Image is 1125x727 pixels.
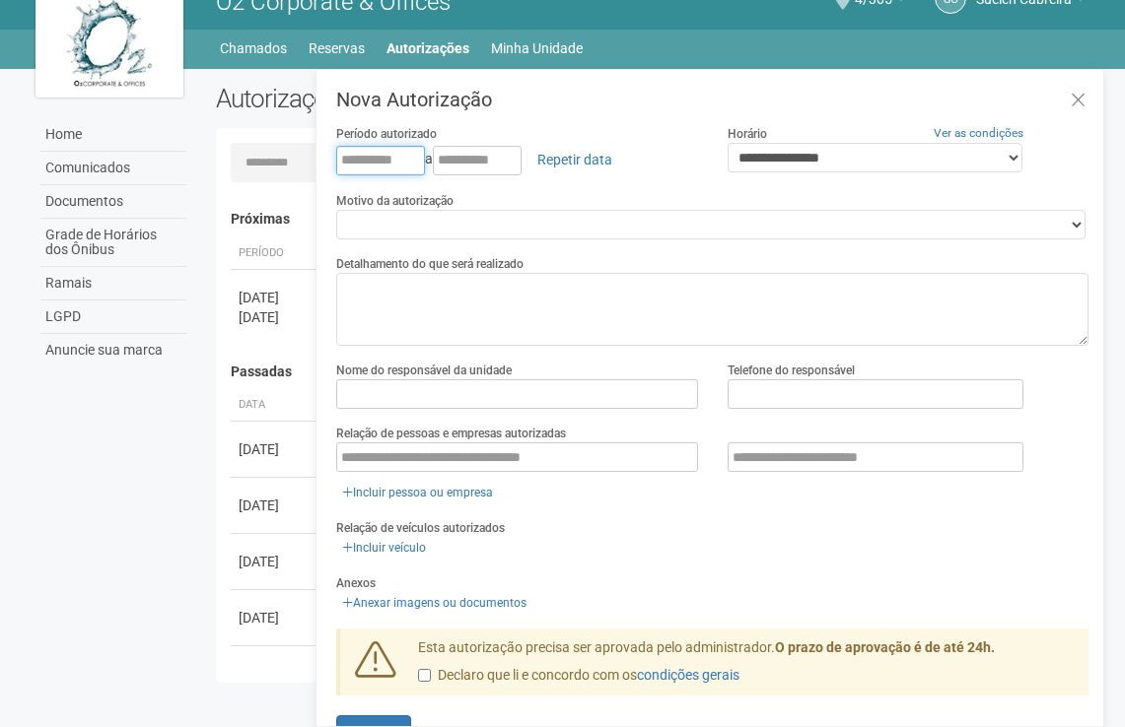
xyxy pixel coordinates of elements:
[418,669,431,682] input: Declaro que li e concordo com oscondições gerais
[239,307,312,327] div: [DATE]
[231,364,1076,379] h4: Passadas
[309,34,365,62] a: Reservas
[336,362,512,379] label: Nome do responsável da unidade
[336,425,566,442] label: Relação de pessoas e empresas autorizadas
[239,608,312,628] div: [DATE]
[403,638,1090,695] div: Esta autorização precisa ser aprovada pelo administrador.
[239,288,312,307] div: [DATE]
[220,34,287,62] a: Chamados
[728,125,767,143] label: Horário
[336,592,532,614] a: Anexar imagens ou documentos
[775,639,995,655] strong: O prazo de aprovação é de até 24h.
[336,255,524,273] label: Detalhamento do que será realizado
[637,667,739,683] a: condições gerais
[336,519,505,537] label: Relação de veículos autorizados
[231,389,319,422] th: Data
[239,552,312,571] div: [DATE]
[231,212,1076,227] h4: Próximas
[491,34,583,62] a: Minha Unidade
[336,482,499,503] a: Incluir pessoa ou empresa
[336,125,437,143] label: Período autorizado
[40,152,186,185] a: Comunicados
[40,267,186,300] a: Ramais
[40,300,186,334] a: LGPD
[336,90,1089,109] h3: Nova Autorização
[40,185,186,219] a: Documentos
[418,666,739,686] label: Declaro que li e concordo com os
[40,219,186,267] a: Grade de Horários dos Ônibus
[525,143,625,176] a: Repetir data
[40,334,186,366] a: Anuncie sua marca
[239,439,312,459] div: [DATE]
[216,84,638,113] h2: Autorizações
[336,537,432,559] a: Incluir veículo
[239,496,312,515] div: [DATE]
[728,362,855,379] label: Telefone do responsável
[40,118,186,152] a: Home
[336,143,698,176] div: a
[934,126,1023,140] a: Ver as condições
[387,34,469,62] a: Autorizações
[231,237,319,270] th: Período
[336,192,454,210] label: Motivo da autorização
[336,574,376,592] label: Anexos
